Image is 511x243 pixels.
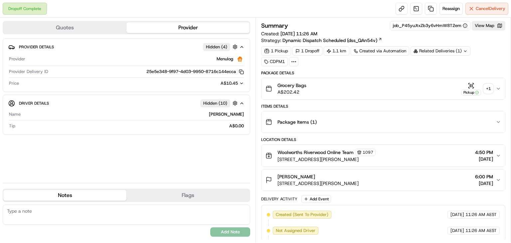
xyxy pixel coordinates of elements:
button: [PERSON_NAME][STREET_ADDRESS][PERSON_NAME]6:00 PM[DATE] [261,169,505,191]
span: [DATE] [475,156,493,162]
button: Reassign [439,3,463,15]
div: 1 Dropoff [292,46,322,56]
span: Package Items ( 1 ) [277,119,317,125]
span: [DATE] [450,228,464,234]
img: justeat_logo.png [236,55,244,63]
button: Hidden (4) [203,43,239,51]
span: Reassign [442,6,460,12]
span: Hidden ( 10 ) [203,100,227,106]
div: Items Details [261,104,505,109]
span: Grocery Bags [277,82,306,89]
div: Location Details [261,137,505,142]
div: 1.1 km [324,46,349,56]
span: Driver Details [19,101,49,106]
div: A$0.00 [18,123,244,129]
span: Menulog [217,56,233,62]
button: Provider DetailsHidden (4) [8,41,245,52]
span: Hidden ( 4 ) [206,44,227,50]
span: 1097 [363,150,373,155]
span: Dynamic Dispatch Scheduled (dss_QAn54v) [282,37,377,44]
div: Related Deliveries (1) [411,46,470,56]
button: Add Event [301,195,331,203]
button: job_P45yuJtxZb3y6vHmW8T2em [393,23,467,29]
div: [PERSON_NAME] [23,111,244,117]
div: CDPM1 [261,57,288,66]
button: Hidden (10) [200,99,239,107]
span: Name [9,111,21,117]
button: Notes [3,190,126,201]
span: A$202.42 [277,89,306,95]
span: Cancel Delivery [476,6,505,12]
span: 6:00 PM [475,173,493,180]
span: [STREET_ADDRESS][PERSON_NAME] [277,180,359,187]
button: Driver DetailsHidden (10) [8,98,245,109]
span: [PERSON_NAME] [277,173,315,180]
span: Not Assigned Driver [276,228,315,234]
span: Created (Sent To Provider) [276,212,328,218]
span: [DATE] [450,212,464,218]
span: Provider [9,56,25,62]
div: Pickup [461,90,481,95]
button: Pickup [461,82,481,95]
button: Grocery BagsA$202.42Pickup+1 [261,78,505,99]
button: 25e5e348-9f97-4d03-9950-8716c144ecca [146,69,244,75]
span: 4:50 PM [475,149,493,156]
span: A$10.45 [221,80,238,86]
h3: Summary [261,23,288,29]
span: Provider Details [19,44,54,50]
button: View Map [472,21,505,30]
div: Strategy: [261,37,382,44]
span: [DATE] [475,180,493,187]
button: CancelDelivery [465,3,508,15]
div: Package Details [261,70,505,76]
span: Provider Delivery ID [9,69,48,75]
a: Dynamic Dispatch Scheduled (dss_QAn54v) [282,37,382,44]
button: A$10.45 [185,80,244,86]
span: Tip [9,123,15,129]
button: Flags [126,190,250,201]
span: Price [9,80,19,86]
span: Created: [261,30,317,37]
a: Created via Automation [351,46,409,56]
span: 11:26 AM AEST [465,212,497,218]
button: Package Items (1) [261,111,505,133]
div: + 1 [484,84,493,93]
button: Provider [126,22,250,33]
button: Quotes [3,22,126,33]
span: 11:26 AM AEST [465,228,497,234]
div: Delivery Activity [261,196,297,202]
div: 1 Pickup [261,46,291,56]
span: Woolworths Riverwood Online Team [277,149,354,156]
span: [STREET_ADDRESS][PERSON_NAME] [277,156,376,163]
span: [DATE] 11:26 AM [280,31,317,37]
button: Pickup+1 [461,82,493,95]
button: Woolworths Riverwood Online Team1097[STREET_ADDRESS][PERSON_NAME]4:50 PM[DATE] [261,145,505,167]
